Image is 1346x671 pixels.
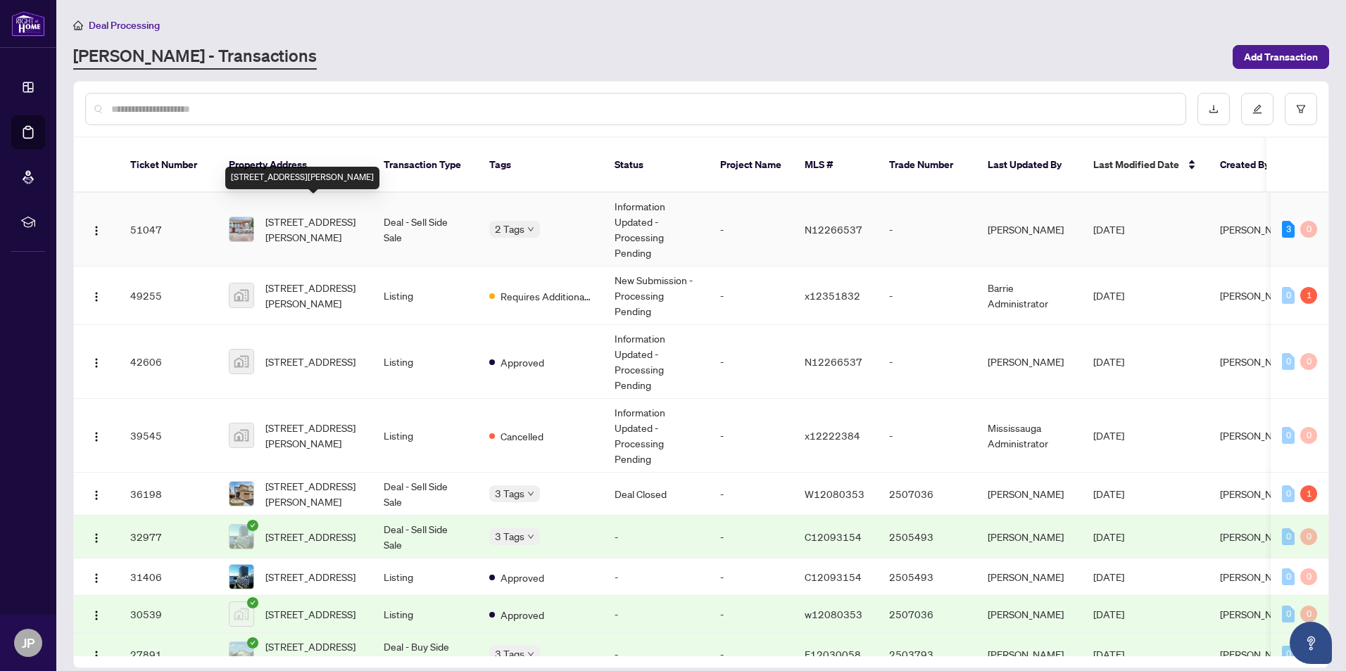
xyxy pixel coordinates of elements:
td: Listing [372,325,478,399]
button: Logo [85,603,108,625]
div: 0 [1282,568,1295,585]
td: - [709,516,793,558]
div: 0 [1300,353,1317,370]
button: Logo [85,565,108,588]
td: - [878,325,976,399]
td: - [709,558,793,596]
span: [STREET_ADDRESS] [265,354,356,369]
button: Logo [85,350,108,373]
img: logo [11,11,45,37]
span: C12093154 [805,570,862,583]
th: Tags [478,138,603,193]
span: [PERSON_NAME] [1220,487,1296,500]
td: - [709,399,793,473]
td: 39545 [119,399,218,473]
div: 0 [1300,528,1317,545]
td: 30539 [119,596,218,633]
div: 0 [1300,606,1317,622]
span: download [1209,104,1219,114]
td: 42606 [119,325,218,399]
img: thumbnail-img [229,642,253,666]
th: MLS # [793,138,878,193]
div: 0 [1300,568,1317,585]
span: x12222384 [805,429,860,442]
span: [DATE] [1093,355,1124,368]
th: Project Name [709,138,793,193]
div: [STREET_ADDRESS][PERSON_NAME] [225,167,379,189]
td: 51047 [119,193,218,267]
span: check-circle [247,637,258,648]
td: [PERSON_NAME] [976,558,1082,596]
img: Logo [91,490,102,501]
span: filter [1296,104,1306,114]
th: Ticket Number [119,138,218,193]
div: 0 [1282,528,1295,545]
td: Listing [372,596,478,633]
button: Logo [85,284,108,307]
img: Logo [91,225,102,236]
button: filter [1285,93,1317,125]
th: Status [603,138,709,193]
div: 0 [1282,427,1295,444]
td: Deal Closed [603,473,709,516]
span: [DATE] [1093,608,1124,620]
span: w12080353 [805,608,862,620]
img: thumbnail-img [229,482,253,506]
div: 0 [1282,646,1295,663]
img: Logo [91,357,102,369]
th: Last Updated By [976,138,1082,193]
span: check-circle [247,520,258,531]
span: [STREET_ADDRESS][PERSON_NAME] [265,214,361,245]
span: C12093154 [805,530,862,543]
td: 2507036 [878,473,976,516]
div: 1 [1300,287,1317,304]
div: 0 [1300,221,1317,238]
span: [PERSON_NAME] [1220,429,1296,442]
span: down [527,226,534,233]
td: - [709,193,793,267]
span: Last Modified Date [1093,157,1179,172]
td: Deal - Sell Side Sale [372,473,478,516]
td: - [878,267,976,325]
span: home [73,20,83,30]
td: - [878,193,976,267]
span: [PERSON_NAME] [1220,223,1296,236]
span: [PERSON_NAME] [1220,355,1296,368]
td: Listing [372,267,478,325]
td: [PERSON_NAME] [976,325,1082,399]
th: Trade Number [878,138,976,193]
button: Logo [85,424,108,447]
span: down [527,651,534,658]
span: [STREET_ADDRESS][PERSON_NAME] [265,478,361,509]
th: Last Modified Date [1082,138,1209,193]
img: Logo [91,573,102,584]
span: W12080353 [805,487,864,500]
a: [PERSON_NAME] - Transactions [73,44,317,70]
button: download [1197,93,1230,125]
td: [PERSON_NAME] [976,193,1082,267]
span: JP [22,633,34,653]
td: - [603,516,709,558]
span: [DATE] [1093,223,1124,236]
td: Deal - Sell Side Sale [372,516,478,558]
span: edit [1252,104,1262,114]
span: [DATE] [1093,289,1124,302]
td: [PERSON_NAME] [976,473,1082,516]
span: [PERSON_NAME] [1220,608,1296,620]
td: - [709,473,793,516]
span: [STREET_ADDRESS] [265,606,356,622]
th: Transaction Type [372,138,478,193]
td: 2505493 [878,558,976,596]
div: 3 [1282,221,1295,238]
td: Barrie Administrator [976,267,1082,325]
td: Mississauga Administrator [976,399,1082,473]
span: Requires Additional Docs [501,288,592,304]
td: Information Updated - Processing Pending [603,325,709,399]
span: [DATE] [1093,570,1124,583]
img: Logo [91,650,102,661]
span: [PERSON_NAME] [1220,570,1296,583]
div: 1 [1300,485,1317,502]
img: thumbnail-img [229,350,253,373]
div: 0 [1282,606,1295,622]
span: [PERSON_NAME] [1220,648,1296,660]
